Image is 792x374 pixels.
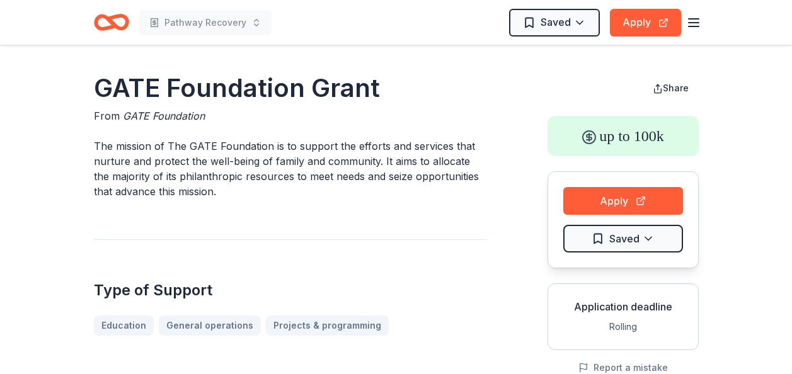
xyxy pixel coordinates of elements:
div: Rolling [558,319,688,334]
button: Apply [563,187,683,215]
button: Saved [563,225,683,252]
button: Share [643,76,699,101]
div: From [94,108,487,123]
span: Saved [541,14,571,30]
span: Share [663,82,689,93]
a: General operations [159,315,261,336]
p: The mission of The GATE Foundation is to support the efforts and services that nurture and protec... [94,139,487,199]
div: Application deadline [558,299,688,314]
span: GATE Foundation [123,110,205,122]
button: Pathway Recovery [139,10,272,35]
span: Saved [609,230,640,247]
a: Projects & programming [266,315,389,336]
button: Saved [509,9,600,37]
h1: GATE Foundation Grant [94,71,487,106]
a: Home [94,8,129,37]
span: Pathway Recovery [164,15,246,30]
h2: Type of Support [94,280,487,300]
div: up to 100k [548,116,699,156]
a: Education [94,315,154,336]
button: Apply [610,9,681,37]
